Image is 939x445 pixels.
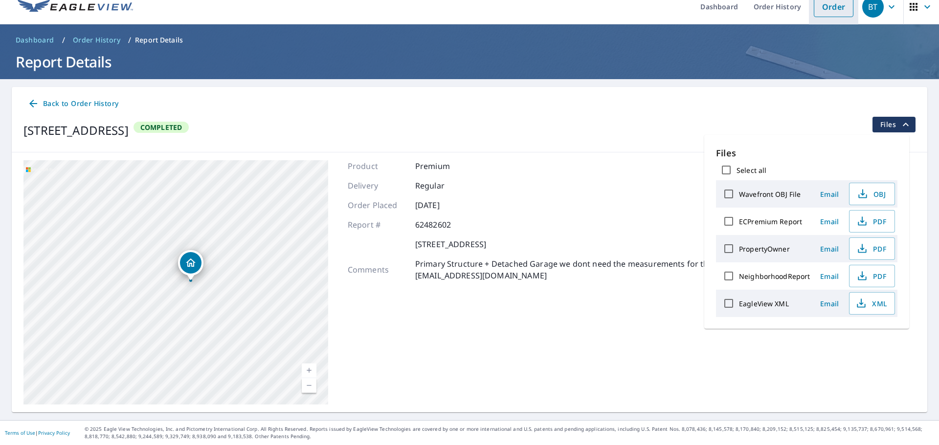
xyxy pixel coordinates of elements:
p: Premium [415,160,474,172]
span: Order History [73,35,120,45]
span: Email [818,272,841,281]
a: Current Level 19, Zoom In [302,363,316,378]
span: Completed [134,123,188,132]
p: [STREET_ADDRESS] [415,238,486,250]
h1: Report Details [12,52,927,72]
label: Select all [737,166,766,175]
label: ECPremium Report [739,217,802,226]
p: Primary Structure + Detached Garage we dont need the measurements for the metal building Ordered ... [415,258,916,281]
p: Report Details [135,35,183,45]
span: Back to Order History [27,98,118,110]
button: Email [814,269,845,284]
p: Product [348,160,406,172]
span: Email [818,299,841,308]
a: Back to Order History [23,95,122,113]
span: Files [880,119,912,130]
span: Email [818,190,841,199]
button: filesDropdownBtn-62482602 [872,117,916,132]
p: | [5,430,70,436]
button: PDF [849,210,895,233]
a: Terms of Use [5,429,35,436]
button: XML [849,292,895,315]
label: PropertyOwner [739,244,790,254]
a: Privacy Policy [38,429,70,436]
span: PDF [855,243,887,254]
div: [STREET_ADDRESS] [23,122,129,139]
p: Delivery [348,180,406,191]
p: © 2025 Eagle View Technologies, Inc. and Pictometry International Corp. All Rights Reserved. Repo... [85,425,934,440]
span: Email [818,244,841,254]
p: Files [716,147,897,160]
button: OBJ [849,183,895,205]
li: / [62,34,65,46]
span: Email [818,217,841,226]
span: OBJ [855,188,887,200]
span: Dashboard [16,35,54,45]
button: Email [814,187,845,202]
button: PDF [849,237,895,260]
nav: breadcrumb [12,32,927,48]
a: Dashboard [12,32,58,48]
label: NeighborhoodReport [739,272,810,281]
p: Order Placed [348,199,406,211]
button: Email [814,296,845,311]
a: Current Level 19, Zoom Out [302,378,316,393]
p: 62482602 [415,219,474,231]
li: / [128,34,131,46]
p: Comments [348,264,406,275]
button: Email [814,214,845,229]
p: [DATE] [415,199,474,211]
span: XML [855,297,887,309]
label: Wavefront OBJ File [739,190,801,199]
button: PDF [849,265,895,287]
label: EagleView XML [739,299,789,308]
p: Regular [415,180,474,191]
div: Dropped pin, building 1, Residential property, 10132 East 120th Street North Collinsville, OK 74021 [178,250,203,280]
p: Report # [348,219,406,231]
button: Email [814,241,845,256]
span: PDF [855,215,887,227]
span: PDF [855,270,887,282]
a: Order History [69,32,124,48]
